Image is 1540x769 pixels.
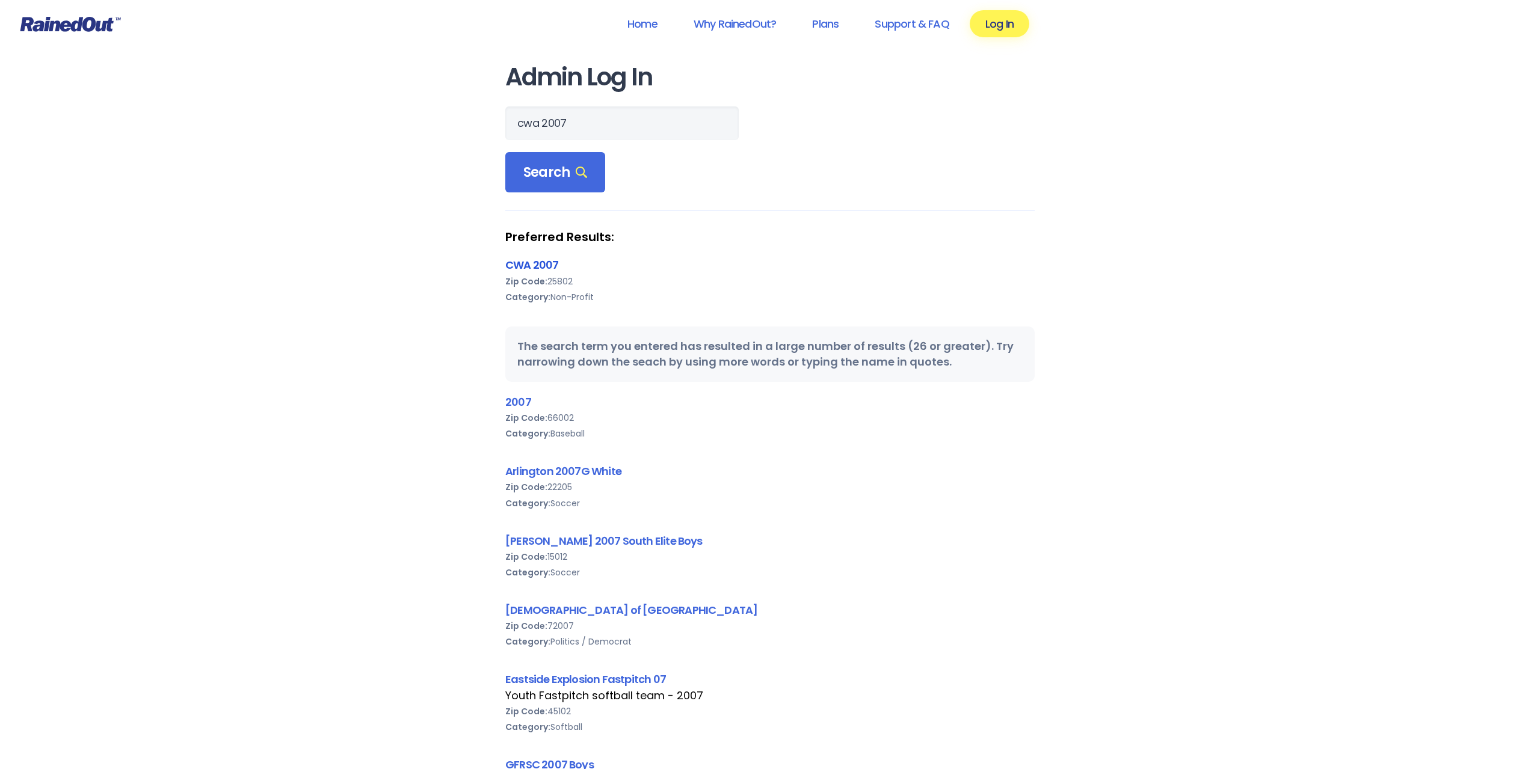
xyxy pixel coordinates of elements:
div: 66002 [505,410,1035,426]
div: 2007 [505,394,1035,410]
input: Search Orgs… [505,106,739,140]
div: [PERSON_NAME] 2007 South Elite Boys [505,533,1035,549]
b: Category: [505,497,550,509]
b: Category: [505,636,550,648]
b: Category: [505,427,550,440]
a: Why RainedOut? [678,10,792,37]
a: Eastside Explosion Fastpitch 07 [505,672,666,687]
a: Plans [796,10,854,37]
div: CWA 2007 [505,257,1035,273]
div: Youth Fastpitch softball team - 2007 [505,688,1035,703]
a: [PERSON_NAME] 2007 South Elite Boys [505,533,703,548]
div: Baseball [505,426,1035,441]
strong: Preferred Results: [505,229,1035,245]
div: 45102 [505,703,1035,719]
div: Politics / Democrat [505,634,1035,649]
div: Eastside Explosion Fastpitch 07 [505,671,1035,687]
b: Zip Code: [505,412,547,424]
a: Home [612,10,673,37]
b: Category: [505,291,550,303]
b: Zip Code: [505,620,547,632]
a: Support & FAQ [859,10,964,37]
div: Non-Profit [505,289,1035,305]
a: Arlington 2007G White [505,464,621,479]
h1: Admin Log In [505,64,1035,91]
b: Category: [505,566,550,578]
div: 25802 [505,274,1035,289]
div: Arlington 2007G White [505,463,1035,479]
b: Zip Code: [505,275,547,287]
a: CWA 2007 [505,257,559,272]
b: Category: [505,721,550,733]
b: Zip Code: [505,705,547,717]
b: Zip Code: [505,481,547,493]
div: 15012 [505,549,1035,565]
span: Search [523,164,587,181]
a: Log In [970,10,1029,37]
div: The search term you entered has resulted in a large number of results (26 or greater). Try narrow... [505,326,1035,382]
div: Soccer [505,495,1035,511]
div: Soccer [505,565,1035,580]
div: 22205 [505,479,1035,495]
div: 72007 [505,618,1035,634]
div: [DEMOGRAPHIC_DATA] of [GEOGRAPHIC_DATA] [505,602,1035,618]
a: 2007 [505,394,531,409]
b: Zip Code: [505,551,547,563]
div: Softball [505,719,1035,735]
a: [DEMOGRAPHIC_DATA] of [GEOGRAPHIC_DATA] [505,602,757,617]
div: Search [505,152,605,193]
